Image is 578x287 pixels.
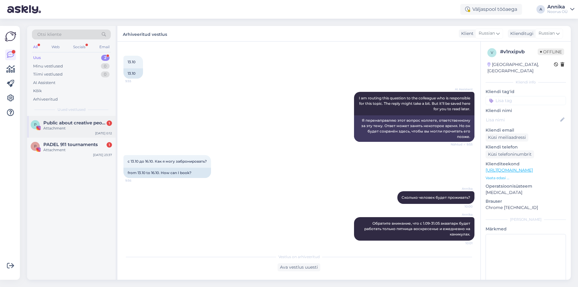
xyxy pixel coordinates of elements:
[538,48,564,55] span: Offline
[123,168,211,178] div: from 13.10 to 16.10. How can I book?
[486,80,566,85] div: Kliendi info
[33,63,63,69] div: Minu vestlused
[486,117,559,123] input: Lisa nimi
[125,79,148,83] span: 9:55
[486,150,534,158] div: Küsi telefoninumbrit
[479,30,495,37] span: Russian
[460,4,522,15] div: Väljaspool tööaega
[486,144,566,150] p: Kliendi telefon
[128,159,207,164] span: с 13.10 до 16.10. Как я могу забронировать?
[486,167,533,173] a: [URL][DOMAIN_NAME]
[486,133,528,142] div: Küsi meiliaadressi
[101,71,110,77] div: 0
[450,186,473,191] span: Annika
[486,189,566,196] p: [MEDICAL_DATA]
[93,153,112,157] div: [DATE] 23:37
[354,115,474,142] div: Я перенаправляю этот вопрос коллеге, ответственному за эту тему. Ответ может занять некоторое вре...
[5,31,16,42] img: Askly Logo
[34,122,37,127] span: P
[98,43,111,51] div: Email
[450,142,473,147] span: Nähtud ✓ 9:55
[508,30,533,37] div: Klienditugi
[95,131,112,136] div: [DATE] 0:12
[33,55,41,61] div: Uus
[33,96,58,102] div: Arhiveeritud
[123,30,167,38] label: Arhiveeritud vestlus
[486,96,566,105] input: Lisa tag
[107,142,112,148] div: 1
[539,30,555,37] span: Russian
[450,204,473,209] span: 10:00
[101,63,110,69] div: 0
[500,48,538,55] div: # v1nxipvb
[547,5,574,14] a: AnnikaNoorus OÜ
[33,88,42,94] div: Kõik
[278,254,320,260] span: Vestlus on arhiveeritud
[487,61,554,74] div: [GEOGRAPHIC_DATA], [GEOGRAPHIC_DATA]
[486,226,566,232] p: Märkmed
[486,204,566,211] p: Chrome [TECHNICAL_ID]
[43,120,106,126] span: Public about creative people from Baltic
[486,161,566,167] p: Klienditeekond
[486,183,566,189] p: Operatsioonisüsteem
[486,217,566,222] div: [PERSON_NAME]
[123,68,143,79] div: 13.10
[486,175,566,181] p: Vaata edasi ...
[50,43,61,51] div: Web
[278,263,320,271] div: Ava vestlus uuesti
[57,107,85,112] span: Uued vestlused
[72,43,87,51] div: Socials
[450,241,473,245] span: 10:01
[33,71,63,77] div: Tiimi vestlused
[536,5,545,14] div: A
[43,142,98,147] span: PADEL 911 tournaments
[101,55,110,61] div: 2
[402,195,470,200] span: Сколько человек будет проживать?
[33,80,55,86] div: AI Assistent
[125,178,148,183] span: 9:56
[450,212,473,217] span: Annika
[359,96,471,111] span: I am routing this question to the colleague who is responsible for this topic. The reply might ta...
[364,221,471,236] span: Обратите внимание, что с 1.09-31.05 аквапарк будет работать только пятница-воскресенье и ежедневн...
[32,43,39,51] div: All
[491,50,493,55] span: v
[547,9,568,14] div: Noorus OÜ
[486,108,566,114] p: Kliendi nimi
[43,147,112,153] div: Attachment
[34,144,37,148] span: P
[459,30,474,37] div: Klient
[486,89,566,95] p: Kliendi tag'id
[107,120,112,126] div: 1
[128,60,135,64] span: 13.10
[43,126,112,131] div: Attachment
[486,127,566,133] p: Kliendi email
[450,87,473,92] span: AI Assistent
[37,31,61,38] span: Otsi kliente
[547,5,568,9] div: Annika
[486,198,566,204] p: Brauser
